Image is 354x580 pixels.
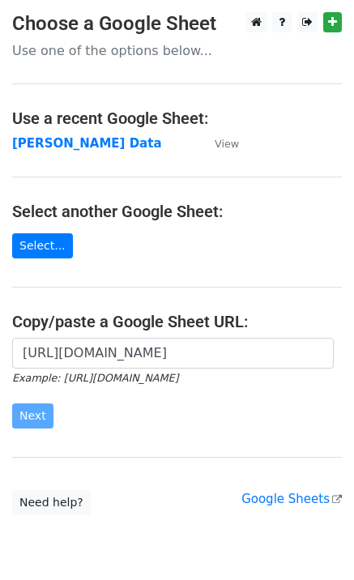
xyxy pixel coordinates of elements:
h3: Choose a Google Sheet [12,12,342,36]
a: View [198,136,239,151]
iframe: Chat Widget [273,502,354,580]
h4: Use a recent Google Sheet: [12,109,342,128]
input: Paste your Google Sheet URL here [12,338,334,369]
a: Select... [12,233,73,258]
small: Example: [URL][DOMAIN_NAME] [12,372,178,384]
a: Google Sheets [241,492,342,506]
a: [PERSON_NAME] Data [12,136,162,151]
h4: Copy/paste a Google Sheet URL: [12,312,342,331]
p: Use one of the options below... [12,42,342,59]
h4: Select another Google Sheet: [12,202,342,221]
small: View [215,138,239,150]
input: Next [12,403,53,429]
a: Need help? [12,490,91,515]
